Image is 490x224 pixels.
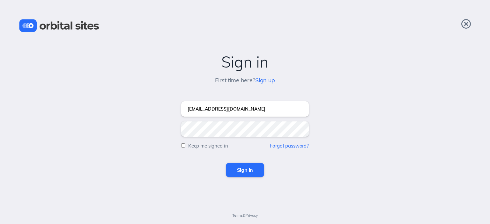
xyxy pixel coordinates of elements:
a: Privacy [245,213,258,218]
label: Keep me signed in [188,143,228,149]
img: Orbital Sites Logo [19,19,99,32]
input: Email [181,101,309,117]
h2: Sign in [6,53,484,71]
a: Terms [232,213,243,218]
a: Forgot password? [270,143,309,149]
a: Sign up [255,76,275,84]
input: Sign in [226,163,264,177]
h5: First time here? [215,77,275,84]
